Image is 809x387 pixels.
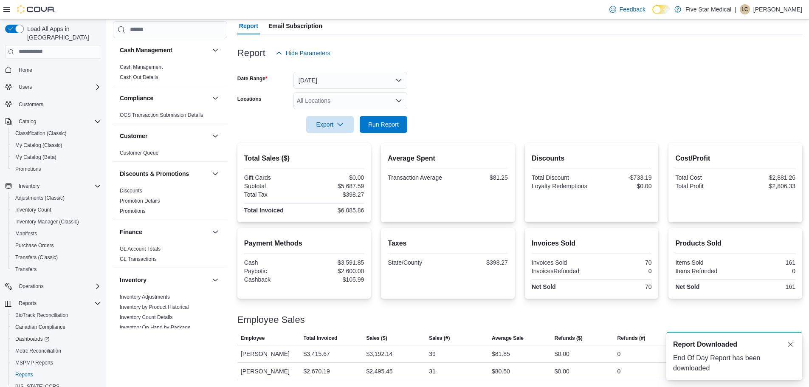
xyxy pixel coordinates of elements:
a: Inventory On Hand by Package [120,325,191,331]
div: 31 [429,366,436,376]
h2: Discounts [532,153,652,164]
span: Metrc Reconciliation [15,347,61,354]
span: Customers [15,99,101,110]
label: Date Range [237,75,268,82]
a: MSPMP Reports [12,358,56,368]
button: Finance [210,227,220,237]
div: Total Profit [675,183,733,189]
span: Employee [241,335,265,342]
a: GL Account Totals [120,246,161,252]
a: Dashboards [8,333,104,345]
span: Transfers [15,266,37,273]
div: Cash Management [113,62,227,86]
div: $398.27 [306,191,364,198]
span: Inventory Manager (Classic) [12,217,101,227]
img: Cova [17,5,55,14]
a: Customer Queue [120,150,158,156]
span: Inventory [19,183,39,189]
div: $2,600.00 [306,268,364,274]
div: $2,495.45 [366,366,392,376]
span: Canadian Compliance [15,324,65,331]
span: Inventory Adjustments [120,294,170,300]
a: Manifests [12,229,40,239]
span: Customers [19,101,43,108]
button: Inventory [15,181,43,191]
div: Loyalty Redemptions [532,183,590,189]
div: $5,687.59 [306,183,364,189]
div: Notification [673,339,795,350]
button: Catalog [2,116,104,127]
a: Inventory Manager (Classic) [12,217,82,227]
div: $6,085.86 [306,207,364,214]
h2: Taxes [388,238,508,249]
button: Compliance [210,93,220,103]
span: Inventory Count [12,205,101,215]
h3: Employee Sales [237,315,305,325]
div: Discounts & Promotions [113,186,227,220]
div: End Of Day Report has been downloaded [673,353,795,373]
span: Total Invoiced [304,335,338,342]
div: $0.00 [593,183,651,189]
span: Refunds ($) [555,335,583,342]
button: Operations [15,281,47,291]
a: Inventory Adjustments [120,294,170,300]
a: Transfers [12,264,40,274]
span: Users [15,82,101,92]
div: 0 [737,268,795,274]
button: Compliance [120,94,209,102]
button: Inventory [210,275,220,285]
div: $0.00 [555,349,569,359]
button: Inventory [120,276,209,284]
div: Items Refunded [675,268,733,274]
span: Report Downloaded [673,339,737,350]
button: Customer [120,132,209,140]
span: Inventory by Product Historical [120,304,189,311]
button: MSPMP Reports [8,357,104,369]
button: Export [306,116,354,133]
div: $105.99 [306,276,364,283]
span: Transfers (Classic) [12,252,101,263]
button: Inventory [2,180,104,192]
span: My Catalog (Beta) [12,152,101,162]
a: Customers [15,99,47,110]
span: My Catalog (Beta) [15,154,56,161]
span: Operations [15,281,101,291]
span: Adjustments (Classic) [15,195,65,201]
span: Promotions [15,166,41,172]
a: BioTrack Reconciliation [12,310,72,320]
div: $3,192.14 [366,349,392,359]
div: $81.25 [450,174,508,181]
a: Adjustments (Classic) [12,193,68,203]
span: Manifests [12,229,101,239]
button: Promotions [8,163,104,175]
div: $2,806.33 [737,183,795,189]
a: Cash Out Details [120,74,158,80]
button: Reports [15,298,40,308]
p: [PERSON_NAME] [753,4,802,14]
div: [PERSON_NAME] [237,363,300,380]
button: Transfers (Classic) [8,251,104,263]
span: Sales (#) [429,335,450,342]
span: MSPMP Reports [15,359,53,366]
button: Users [15,82,35,92]
button: Users [2,81,104,93]
span: Feedback [620,5,646,14]
span: Cash Out Details [120,74,158,81]
a: Classification (Classic) [12,128,70,138]
span: Email Subscription [268,17,322,34]
span: Classification (Classic) [15,130,67,137]
div: Finance [113,244,227,268]
span: Reports [19,300,37,307]
div: $80.50 [492,366,510,376]
span: Transfers (Classic) [15,254,58,261]
button: Adjustments (Classic) [8,192,104,204]
button: Open list of options [395,97,402,104]
div: 70 [593,259,651,266]
span: OCS Transaction Submission Details [120,112,203,119]
a: Inventory Count Details [120,314,173,320]
span: Reports [15,371,33,378]
button: My Catalog (Classic) [8,139,104,151]
span: Discounts [120,187,142,194]
a: Promotions [120,208,146,214]
button: Customer [210,131,220,141]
